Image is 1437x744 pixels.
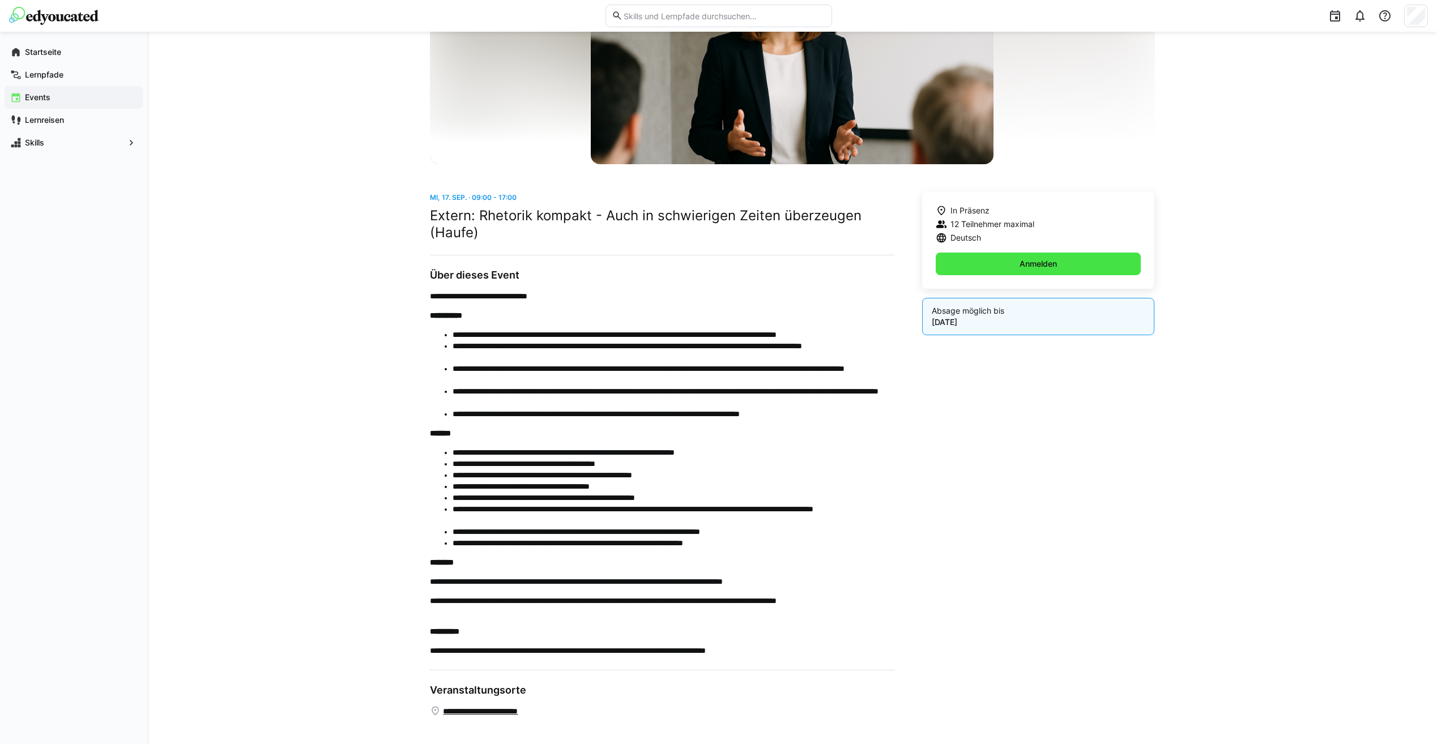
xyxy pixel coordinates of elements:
h3: Über dieses Event [430,269,895,281]
span: 12 Teilnehmer maximal [950,219,1034,230]
span: Deutsch [950,232,981,243]
h2: Extern: Rhetorik kompakt - Auch in schwierigen Zeiten überzeugen (Haufe) [430,207,895,241]
h3: Veranstaltungsorte [430,684,895,696]
span: In Präsenz [950,205,990,216]
p: Absage möglich bis [932,305,1145,317]
span: Mi, 17. Sep. · 09:00 - 17:00 [430,193,517,202]
button: Anmelden [936,253,1141,275]
input: Skills und Lernpfade durchsuchen… [622,11,825,21]
p: [DATE] [932,317,1145,328]
span: Anmelden [1018,258,1059,270]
